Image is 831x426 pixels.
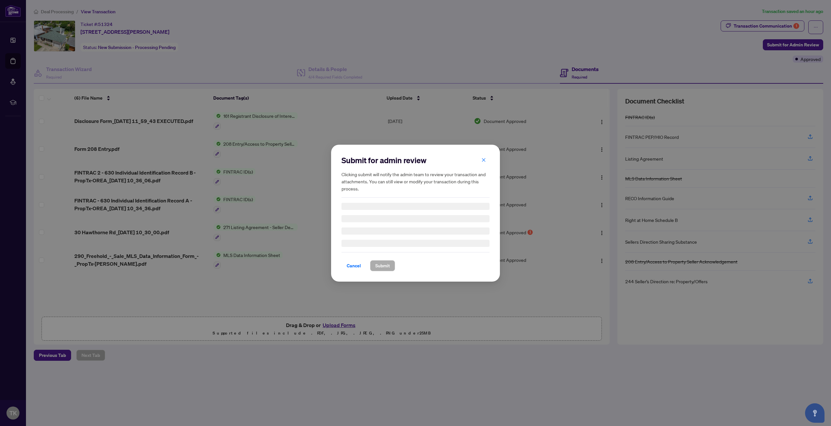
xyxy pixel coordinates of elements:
[341,171,490,192] h5: Clicking submit will notify the admin team to review your transaction and attachments. You can st...
[341,260,366,271] button: Cancel
[370,260,395,271] button: Submit
[805,403,825,423] button: Open asap
[347,261,361,271] span: Cancel
[481,157,486,162] span: close
[341,155,490,165] h2: Submit for admin review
